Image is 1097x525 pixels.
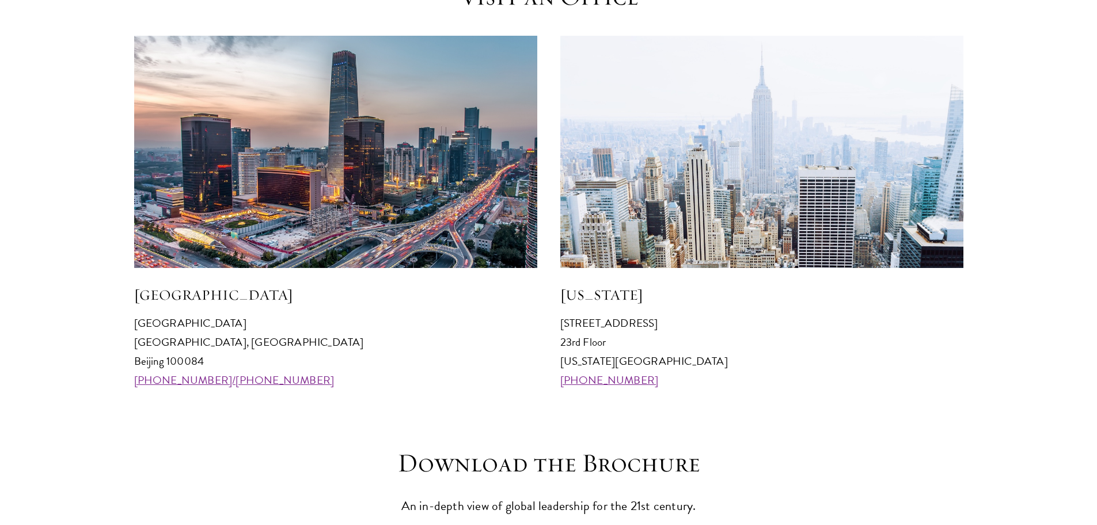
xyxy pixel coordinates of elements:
p: [STREET_ADDRESS] 23rd Floor [US_STATE][GEOGRAPHIC_DATA] [560,314,963,390]
h3: Download the Brochure [370,447,727,479]
p: [GEOGRAPHIC_DATA] [GEOGRAPHIC_DATA], [GEOGRAPHIC_DATA] Beijing 100084 [134,314,537,390]
a: [PHONE_NUMBER] [560,372,659,388]
a: [PHONE_NUMBER]/[PHONE_NUMBER] [134,372,335,388]
p: An in-depth view of global leadership for the 21st century. [370,496,727,517]
h5: [US_STATE] [560,285,963,305]
h5: [GEOGRAPHIC_DATA] [134,285,537,305]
